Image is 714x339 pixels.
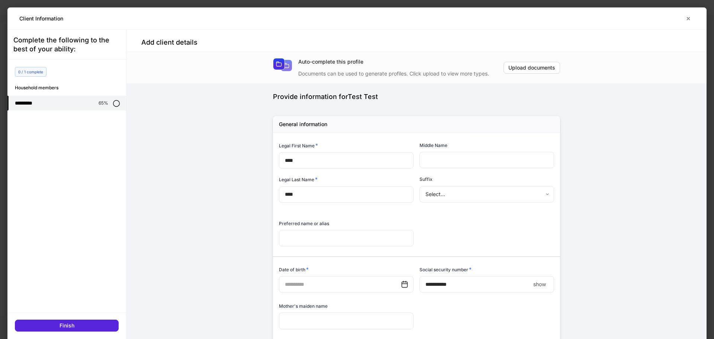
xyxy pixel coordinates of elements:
[99,100,108,106] p: 65%
[15,84,126,91] h6: Household members
[504,62,560,74] button: Upload documents
[298,65,504,77] div: Documents can be used to generate profiles. Click upload to view more types.
[419,266,472,273] h6: Social security number
[279,121,327,128] h5: General information
[279,220,329,227] h6: Preferred name or alias
[419,186,554,202] div: Select...
[15,320,119,332] button: Finish
[298,58,504,65] div: Auto-complete this profile
[15,67,46,77] div: 0 / 1 complete
[279,303,328,310] h6: Mother's maiden name
[13,36,120,54] div: Complete the following to the best of your ability:
[279,142,318,149] h6: Legal First Name
[19,15,63,22] h5: Client Information
[141,38,197,47] h4: Add client details
[533,281,546,288] p: show
[419,142,447,149] h6: Middle Name
[273,92,560,101] div: Provide information for Test Test
[508,65,555,70] div: Upload documents
[279,266,309,273] h6: Date of birth
[59,323,74,328] div: Finish
[279,176,318,183] h6: Legal Last Name
[419,176,432,183] h6: Suffix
